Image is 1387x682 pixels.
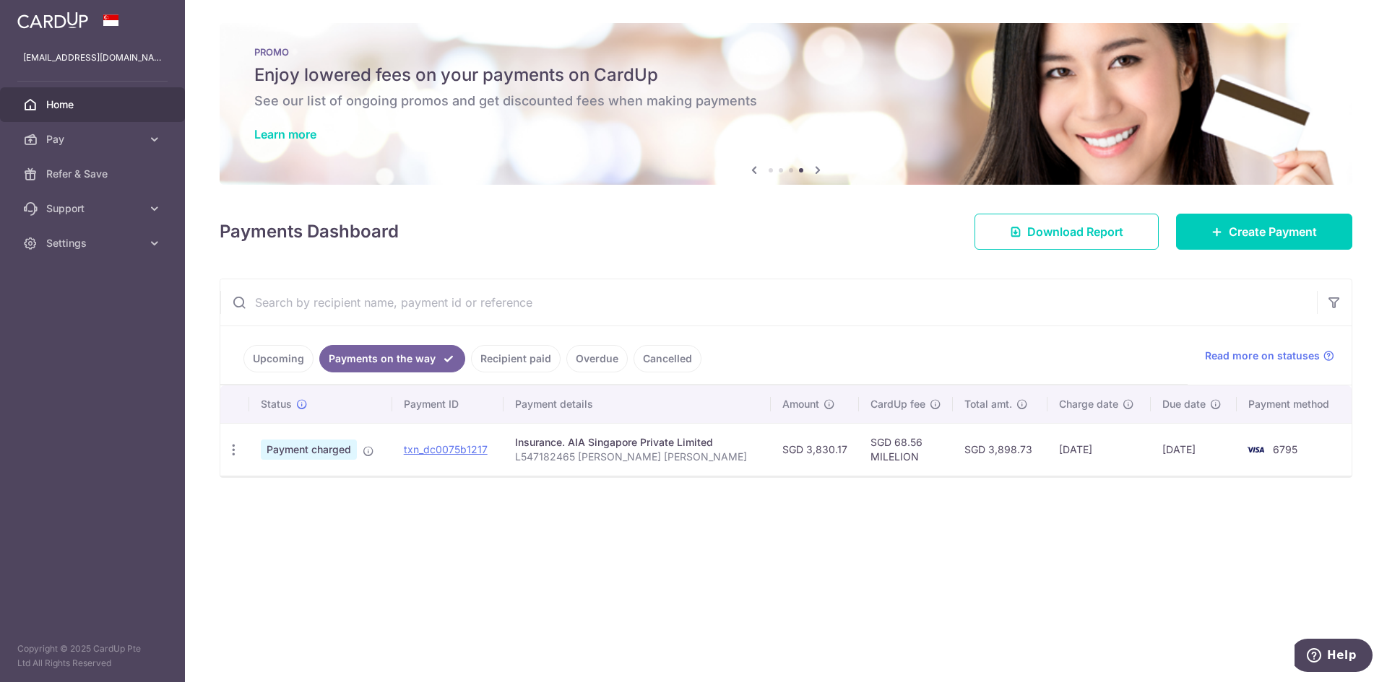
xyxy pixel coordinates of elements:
span: Due date [1162,397,1206,411]
th: Payment method [1237,385,1352,423]
input: Search by recipient name, payment id or reference [220,279,1317,325]
span: Total amt. [964,397,1012,411]
h5: Enjoy lowered fees on your payments on CardUp [254,64,1318,87]
p: L547182465 [PERSON_NAME] [PERSON_NAME] [515,450,759,464]
a: Payments on the way [319,345,465,372]
img: Bank Card [1241,441,1270,458]
span: Read more on statuses [1205,349,1320,363]
span: Pay [46,132,142,147]
span: Home [46,97,142,112]
img: Latest Promos banner [220,23,1352,185]
iframe: Opens a widget where you can find more information [1295,639,1373,675]
th: Payment details [504,385,770,423]
p: [EMAIL_ADDRESS][DOMAIN_NAME] [23,51,162,65]
h4: Payments Dashboard [220,219,399,245]
span: Settings [46,236,142,250]
span: Support [46,201,142,216]
td: [DATE] [1151,423,1237,476]
a: Learn more [254,127,316,141]
a: Overdue [566,345,628,372]
span: 6795 [1273,443,1297,455]
span: CardUp fee [870,397,925,411]
td: [DATE] [1047,423,1150,476]
img: CardUp [17,12,88,29]
a: Recipient paid [471,345,561,372]
td: SGD 68.56 MILELION [859,423,953,476]
a: Upcoming [243,345,314,372]
span: Create Payment [1229,223,1317,240]
span: Payment charged [261,440,357,460]
span: Amount [782,397,819,411]
td: SGD 3,830.17 [771,423,859,476]
a: Cancelled [634,345,701,372]
span: Refer & Save [46,167,142,181]
a: Create Payment [1176,214,1352,250]
span: Download Report [1027,223,1123,240]
th: Payment ID [392,385,504,423]
span: Status [261,397,292,411]
a: Read more on statuses [1205,349,1334,363]
a: Download Report [975,214,1159,250]
div: Insurance. AIA Singapore Private Limited [515,435,759,450]
p: PROMO [254,46,1318,58]
h6: See our list of ongoing promos and get discounted fees when making payments [254,92,1318,110]
span: Charge date [1059,397,1118,411]
td: SGD 3,898.73 [953,423,1048,476]
a: txn_dc0075b1217 [404,443,488,455]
